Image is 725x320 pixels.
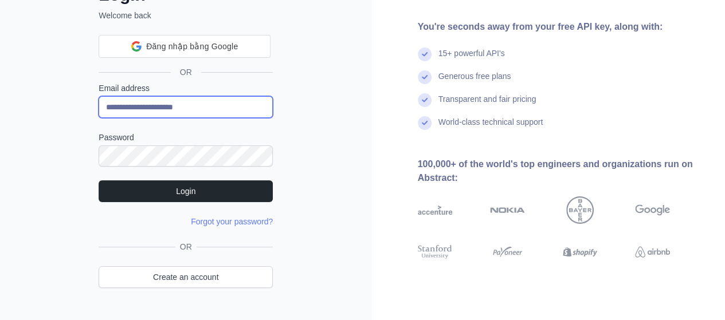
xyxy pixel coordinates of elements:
[563,243,598,260] img: shopify
[635,196,670,224] img: google
[418,70,432,84] img: check mark
[418,116,432,130] img: check mark
[99,266,273,288] a: Create an account
[146,41,238,53] span: Đăng nhập bằng Google
[418,157,707,185] div: 100,000+ of the world's top engineers and organizations run on Abstract:
[171,66,201,78] span: OR
[635,243,670,260] img: airbnb
[566,196,594,224] img: bayer
[418,93,432,107] img: check mark
[438,93,536,116] div: Transparent and fair pricing
[418,20,707,34] div: You're seconds away from your free API key, along with:
[438,48,505,70] div: 15+ powerful API's
[175,241,197,252] span: OR
[99,35,271,58] div: Đăng nhập bằng Google
[99,180,273,202] button: Login
[438,70,511,93] div: Generous free plans
[418,243,453,260] img: stanford university
[99,82,273,94] label: Email address
[490,196,525,224] img: nokia
[490,243,525,260] img: payoneer
[99,10,273,21] p: Welcome back
[418,48,432,61] img: check mark
[191,217,273,226] a: Forgot your password?
[418,196,453,224] img: accenture
[438,116,543,139] div: World-class technical support
[99,132,273,143] label: Password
